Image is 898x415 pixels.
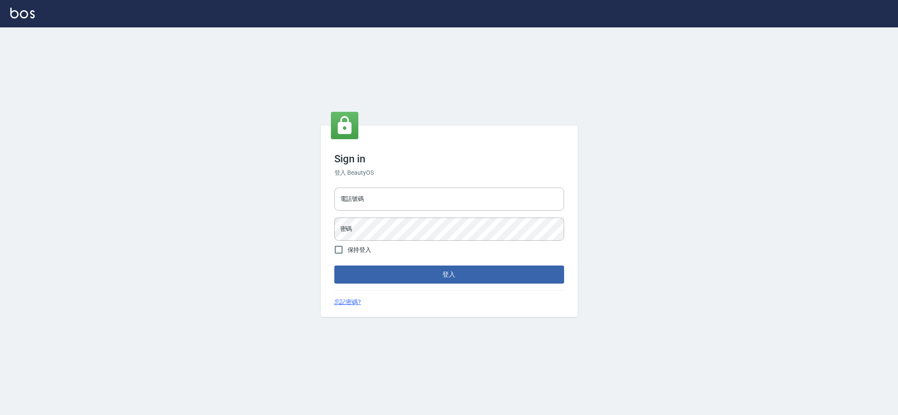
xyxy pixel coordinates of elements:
[334,153,564,165] h3: Sign in
[348,245,372,254] span: 保持登入
[334,168,564,177] h6: 登入 BeautyOS
[334,266,564,284] button: 登入
[10,8,35,18] img: Logo
[334,298,361,307] a: 忘記密碼?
